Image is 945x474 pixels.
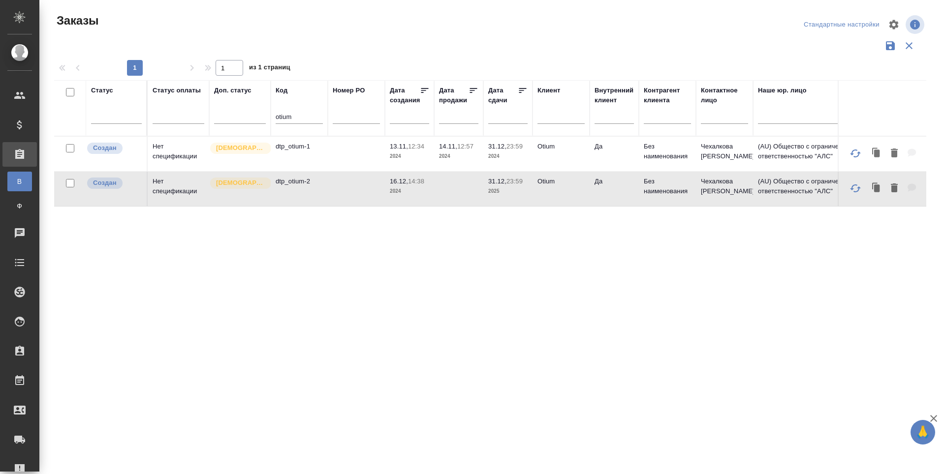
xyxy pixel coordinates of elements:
div: Внутренний клиент [595,86,634,105]
p: 31.12, [488,178,506,185]
div: Клиент [537,86,560,95]
a: В [7,172,32,191]
p: Да [595,177,634,186]
td: (AU) Общество с ограниченной ответственностью "АЛС" [753,172,871,206]
td: (AU) Общество с ограниченной ответственностью "АЛС" [753,137,871,171]
td: Чехалкова [PERSON_NAME] [696,137,753,171]
p: dtp_otium-2 [276,177,323,186]
span: В [12,177,27,186]
p: 2024 [488,151,528,161]
p: Создан [93,143,117,153]
p: 2025 [488,186,528,196]
p: Создан [93,178,117,188]
div: Контрагент клиента [644,86,691,105]
button: Клонировать [867,144,886,164]
div: Дата продажи [439,86,469,105]
button: Сохранить фильтры [881,36,900,55]
span: 🙏 [914,422,931,443]
button: Удалить [886,178,903,199]
p: Оtium [537,142,585,151]
p: 2024 [390,151,429,161]
p: 14:38 [408,178,424,185]
p: [DEMOGRAPHIC_DATA] [216,143,265,153]
div: Выставляется автоматически при создании заказа [86,177,142,190]
p: 12:57 [457,143,473,150]
button: 🙏 [911,420,935,444]
p: 12:34 [408,143,424,150]
span: Настроить таблицу [882,13,906,36]
p: 23:59 [506,143,523,150]
button: Обновить [844,177,867,200]
button: Сбросить фильтры [900,36,918,55]
td: Чехалкова [PERSON_NAME] [696,172,753,206]
p: 23:59 [506,178,523,185]
div: Код [276,86,287,95]
span: из 1 страниц [249,61,290,76]
p: 2024 [390,186,429,196]
p: Да [595,142,634,151]
div: Выставляется автоматически при создании заказа [86,142,142,155]
div: Наше юр. лицо [758,86,807,95]
div: Статус оплаты [153,86,201,95]
div: Дата сдачи [488,86,518,105]
span: Ф [12,201,27,211]
button: Обновить [844,142,867,165]
p: Без наименования [644,142,691,161]
p: 16.12, [390,178,408,185]
div: Дата создания [390,86,420,105]
p: Без наименования [644,177,691,196]
div: Выставляется автоматически для первых 3 заказов нового контактного лица. Особое внимание [209,177,266,190]
p: 14.11, [439,143,457,150]
p: Оtium [537,177,585,186]
div: Выставляется автоматически для первых 3 заказов нового контактного лица. Особое внимание [209,142,266,155]
span: Посмотреть информацию [906,15,926,34]
button: Удалить [886,144,903,164]
button: Клонировать [867,178,886,199]
p: [DEMOGRAPHIC_DATA] [216,178,265,188]
p: 13.11, [390,143,408,150]
td: Нет спецификации [148,172,209,206]
div: Контактное лицо [701,86,748,105]
div: split button [801,17,882,32]
a: Ф [7,196,32,216]
span: Заказы [54,13,98,29]
p: 2024 [439,151,478,161]
div: Доп. статус [214,86,252,95]
p: 31.12, [488,143,506,150]
div: Статус [91,86,113,95]
td: Нет спецификации [148,137,209,171]
p: dtp_otium-1 [276,142,323,151]
div: Номер PO [333,86,365,95]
